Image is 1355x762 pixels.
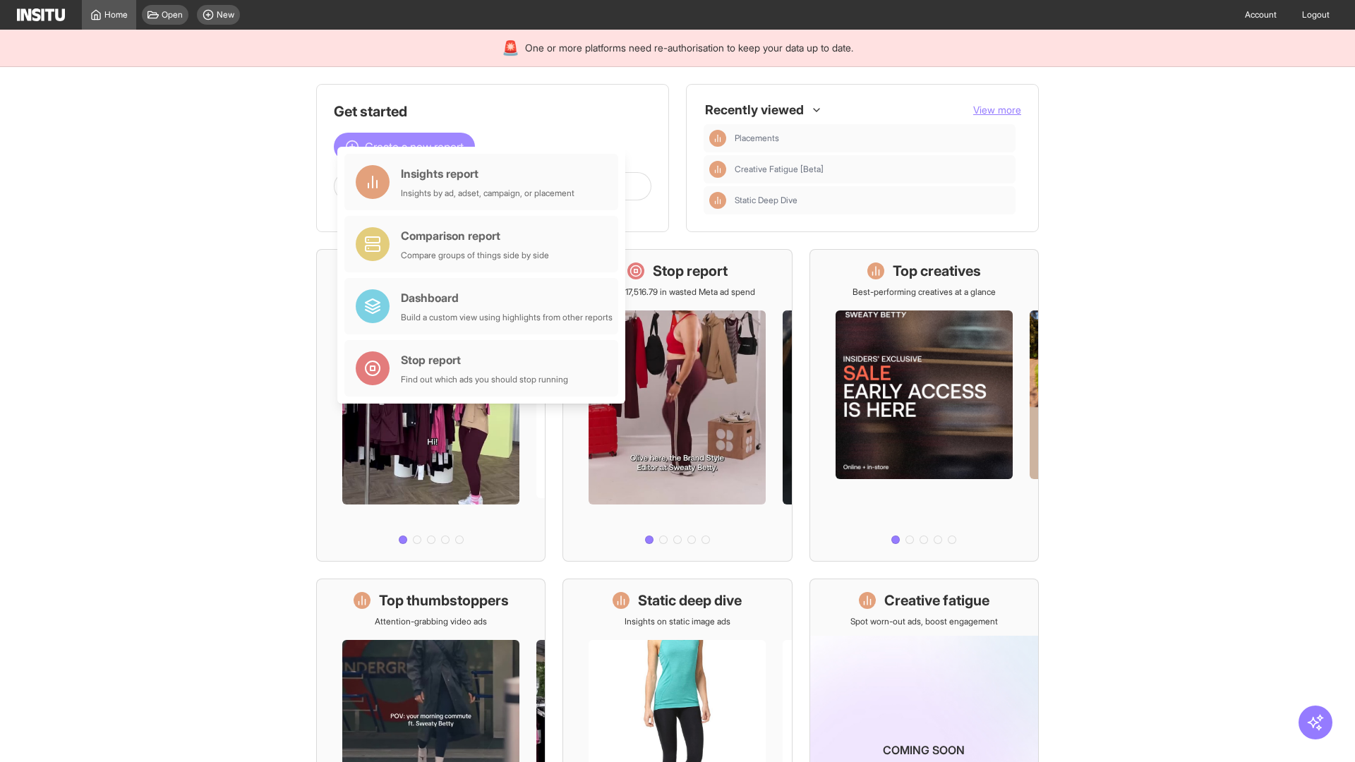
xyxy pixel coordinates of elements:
h1: Top creatives [893,261,981,281]
div: Insights [709,161,726,178]
button: Create a new report [334,133,475,161]
div: Stop report [401,351,568,368]
span: View more [973,104,1021,116]
div: Insights [709,192,726,209]
p: Insights on static image ads [625,616,730,627]
span: Home [104,9,128,20]
button: View more [973,103,1021,117]
span: Static Deep Dive [735,195,797,206]
div: Comparison report [401,227,549,244]
div: Compare groups of things side by side [401,250,549,261]
div: Insights by ad, adset, campaign, or placement [401,188,574,199]
p: Best-performing creatives at a glance [853,286,996,298]
div: Insights [709,130,726,147]
div: 🚨 [502,38,519,58]
p: Save £17,516.79 in wasted Meta ad spend [600,286,755,298]
span: Creative Fatigue [Beta] [735,164,824,175]
a: Top creativesBest-performing creatives at a glance [809,249,1039,562]
span: One or more platforms need re-authorisation to keep your data up to date. [525,41,853,55]
h1: Get started [334,102,651,121]
div: Build a custom view using highlights from other reports [401,312,613,323]
h1: Stop report [653,261,728,281]
span: Placements [735,133,779,144]
span: Static Deep Dive [735,195,1010,206]
a: Stop reportSave £17,516.79 in wasted Meta ad spend [562,249,792,562]
a: What's live nowSee all active ads instantly [316,249,546,562]
span: Creative Fatigue [Beta] [735,164,1010,175]
img: Logo [17,8,65,21]
h1: Top thumbstoppers [379,591,509,610]
div: Insights report [401,165,574,182]
div: Find out which ads you should stop running [401,374,568,385]
span: New [217,9,234,20]
p: Attention-grabbing video ads [375,616,487,627]
h1: Static deep dive [638,591,742,610]
span: Create a new report [365,138,464,155]
span: Open [162,9,183,20]
div: Dashboard [401,289,613,306]
span: Placements [735,133,1010,144]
